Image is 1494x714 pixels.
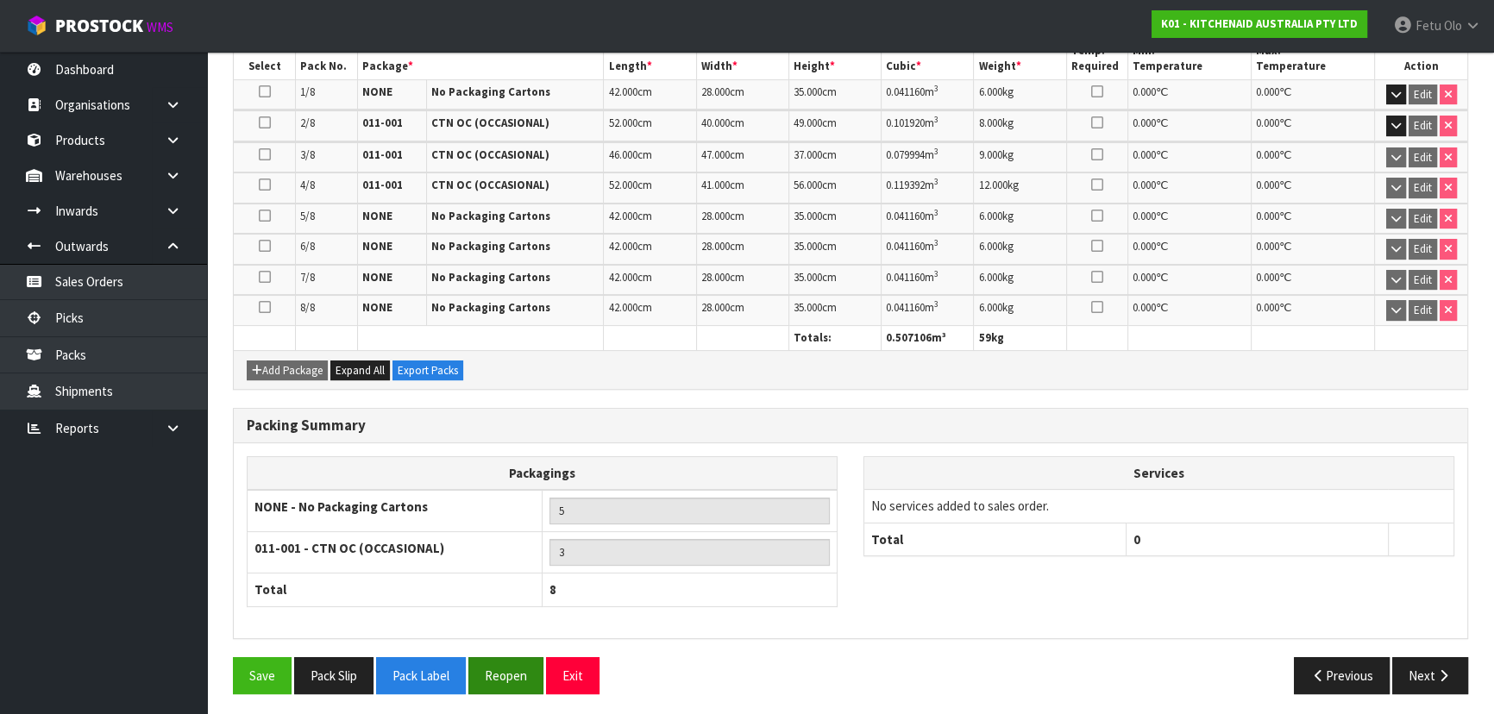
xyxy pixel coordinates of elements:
[608,300,637,315] span: 42.000
[701,209,730,223] span: 28.000
[974,142,1066,173] td: kg
[392,360,463,381] button: Export Packs
[1128,110,1252,141] td: ℃
[604,79,696,110] td: cm
[608,147,637,162] span: 46.000
[934,298,938,310] sup: 3
[1252,265,1375,296] td: ℃
[788,142,881,173] td: cm
[886,270,925,285] span: 0.041160
[934,176,938,187] sup: 3
[1252,142,1375,173] td: ℃
[934,114,938,125] sup: 3
[882,142,974,173] td: m
[934,237,938,248] sup: 3
[978,147,1001,162] span: 9.000
[1392,657,1468,694] button: Next
[1256,147,1279,162] span: 0.000
[864,457,1453,490] th: Services
[696,172,788,204] td: cm
[1416,17,1441,34] span: Fetu
[974,265,1066,296] td: kg
[549,581,556,598] span: 8
[362,85,392,99] strong: NONE
[882,79,974,110] td: m
[300,209,315,223] span: 5/8
[934,83,938,94] sup: 3
[604,295,696,325] td: cm
[1252,110,1375,141] td: ℃
[1409,300,1437,321] button: Edit
[696,39,788,79] th: Width
[934,146,938,157] sup: 3
[974,110,1066,141] td: kg
[882,295,974,325] td: m
[1133,531,1140,548] span: 0
[608,85,637,99] span: 42.000
[1256,178,1279,192] span: 0.000
[974,79,1066,110] td: kg
[864,490,1453,523] td: No services added to sales order.
[696,295,788,325] td: cm
[1128,295,1252,325] td: ℃
[864,523,1127,555] th: Total
[794,239,822,254] span: 35.000
[608,239,637,254] span: 42.000
[604,265,696,296] td: cm
[1252,234,1375,265] td: ℃
[296,39,358,79] th: Pack No.
[1128,142,1252,173] td: ℃
[357,39,604,79] th: Package
[1128,39,1252,79] th: Min. Temperature
[608,116,637,130] span: 52.000
[978,300,1001,315] span: 6.000
[247,360,328,381] button: Add Package
[1252,295,1375,325] td: ℃
[300,239,315,254] span: 6/8
[886,209,925,223] span: 0.041160
[696,204,788,235] td: cm
[788,79,881,110] td: cm
[1409,85,1437,105] button: Edit
[886,85,925,99] span: 0.041160
[431,239,550,254] strong: No Packaging Cartons
[362,147,403,162] strong: 011-001
[300,270,315,285] span: 7/8
[794,147,822,162] span: 37.000
[882,325,974,350] th: m³
[788,204,881,235] td: cm
[974,234,1066,265] td: kg
[696,110,788,141] td: cm
[1294,657,1390,694] button: Previous
[147,19,173,35] small: WMS
[1252,79,1375,110] td: ℃
[788,325,881,350] th: Totals:
[376,657,466,694] button: Pack Label
[362,209,392,223] strong: NONE
[974,204,1066,235] td: kg
[701,300,730,315] span: 28.000
[362,239,392,254] strong: NONE
[546,657,599,694] button: Exit
[701,178,730,192] span: 41.000
[701,85,730,99] span: 28.000
[431,270,550,285] strong: No Packaging Cartons
[1256,300,1279,315] span: 0.000
[300,147,315,162] span: 3/8
[701,270,730,285] span: 28.000
[788,234,881,265] td: cm
[604,142,696,173] td: cm
[431,85,550,99] strong: No Packaging Cartons
[1409,270,1437,291] button: Edit
[336,363,385,378] span: Expand All
[1256,270,1279,285] span: 0.000
[1256,239,1279,254] span: 0.000
[788,265,881,296] td: cm
[1409,178,1437,198] button: Edit
[1133,270,1156,285] span: 0.000
[974,295,1066,325] td: kg
[294,657,373,694] button: Pack Slip
[300,178,315,192] span: 4/8
[1133,300,1156,315] span: 0.000
[696,265,788,296] td: cm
